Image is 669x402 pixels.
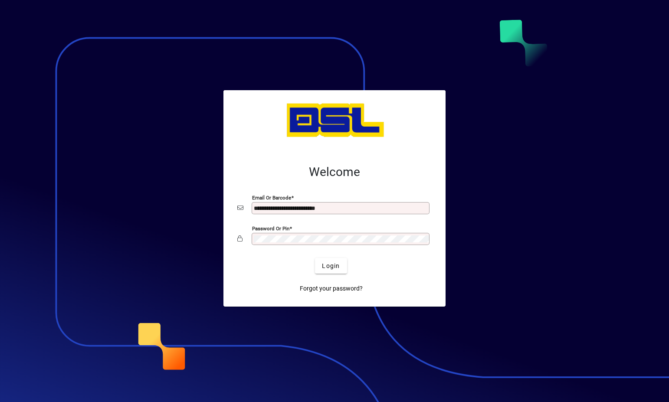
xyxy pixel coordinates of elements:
button: Login [315,258,347,274]
span: Login [322,261,340,271]
mat-label: Password or Pin [252,226,289,232]
h2: Welcome [237,165,432,180]
span: Forgot your password? [300,284,363,293]
a: Forgot your password? [296,281,366,296]
mat-label: Email or Barcode [252,195,291,201]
